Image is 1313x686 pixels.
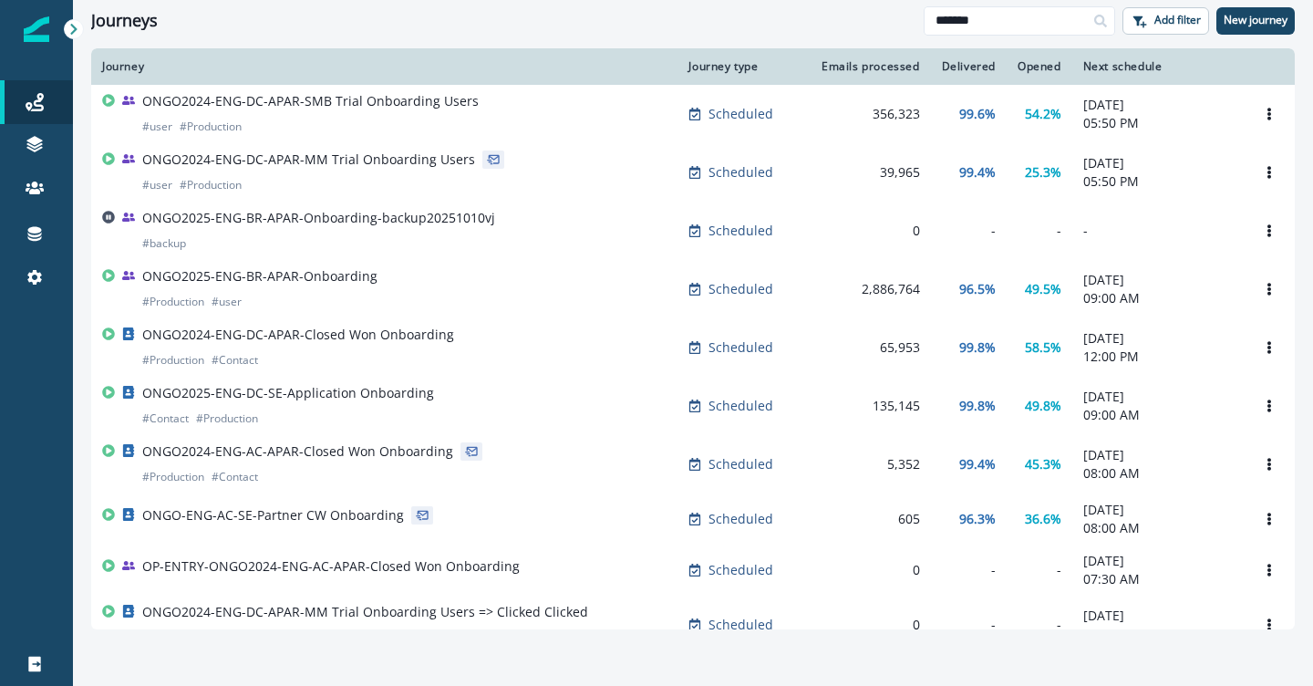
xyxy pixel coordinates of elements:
[212,468,258,486] p: # Contact
[142,603,588,621] p: ONGO2024-ENG-DC-APAR-MM Trial Onboarding Users => Clicked Clicked
[212,293,242,311] p: # user
[819,455,920,473] div: 5,352
[959,455,996,473] p: 99.4%
[142,176,172,194] p: # user
[1255,392,1284,420] button: Options
[212,629,277,647] p: # SFDCstatus
[1083,464,1233,483] p: 08:00 AM
[91,377,1295,435] a: ONGO2025-ENG-DC-SE-Application Onboarding#Contact#ProductionScheduled135,14599.8%49.8%[DATE]09:00...
[142,151,475,169] p: ONGO2024-ENG-DC-APAR-MM Trial Onboarding Users
[1255,159,1284,186] button: Options
[1083,406,1233,424] p: 09:00 AM
[1083,271,1233,289] p: [DATE]
[91,435,1295,494] a: ONGO2024-ENG-AC-APAR-Closed Won Onboarding#Production#ContactScheduled5,35299.4%45.3%[DATE]08:00 ...
[142,267,377,286] p: ONGO2025-ENG-BR-APAR-Onboarding
[142,293,204,311] p: # Production
[1255,334,1284,361] button: Options
[1025,397,1061,415] p: 49.8%
[1025,280,1061,298] p: 49.5%
[1255,100,1284,128] button: Options
[91,494,1295,545] a: ONGO-ENG-AC-SE-Partner CW OnboardingScheduled60596.3%36.6%[DATE]08:00 AMOptions
[708,510,773,528] p: Scheduled
[91,11,158,31] h1: Journeys
[708,163,773,182] p: Scheduled
[708,280,773,298] p: Scheduled
[1255,275,1284,303] button: Options
[91,318,1295,377] a: ONGO2024-ENG-DC-APAR-Closed Won Onboarding#Production#ContactScheduled65,95399.8%58.5%[DATE]12:00...
[1255,556,1284,584] button: Options
[1018,59,1061,74] div: Opened
[1083,388,1233,406] p: [DATE]
[1083,172,1233,191] p: 05:50 PM
[1083,501,1233,519] p: [DATE]
[142,384,434,402] p: ONGO2025-ENG-DC-SE-Application Onboarding
[1083,154,1233,172] p: [DATE]
[1255,611,1284,639] button: Options
[708,105,773,123] p: Scheduled
[142,351,204,369] p: # Production
[942,59,996,74] div: Delivered
[1083,96,1233,114] p: [DATE]
[91,85,1295,143] a: ONGO2024-ENG-DC-APAR-SMB Trial Onboarding Users#user#ProductionScheduled356,32399.6%54.2%[DATE]05...
[819,222,920,240] div: 0
[142,209,495,227] p: ONGO2025-ENG-BR-APAR-Onboarding-backup20251010vj
[1122,7,1209,35] button: Add filter
[1018,222,1061,240] div: -
[142,326,454,344] p: ONGO2024-ENG-DC-APAR-Closed Won Onboarding
[142,557,520,576] p: OP-ENTRY-ONGO2024-ENG-AC-APAR-Closed Won Onboarding
[959,105,996,123] p: 99.6%
[24,16,49,42] img: Inflection
[212,351,258,369] p: # Contact
[1083,446,1233,464] p: [DATE]
[1154,14,1201,26] p: Add filter
[819,338,920,357] div: 65,953
[819,561,920,579] div: 0
[688,59,796,74] div: Journey type
[708,338,773,357] p: Scheduled
[1083,59,1233,74] div: Next schedule
[1083,570,1233,588] p: 07:30 AM
[1255,505,1284,533] button: Options
[959,280,996,298] p: 96.5%
[1083,625,1233,643] p: 10:00 PM
[942,222,996,240] div: -
[1083,519,1233,537] p: 08:00 AM
[708,455,773,473] p: Scheduled
[142,234,186,253] p: # backup
[142,118,172,136] p: # user
[142,410,189,428] p: # Contact
[180,176,242,194] p: # Production
[142,506,404,525] p: ONGO-ENG-AC-SE-Partner CW Onboarding
[819,59,920,74] div: Emails processed
[142,92,479,110] p: ONGO2024-ENG-DC-APAR-SMB Trial Onboarding Users
[142,629,204,647] p: # Production
[1083,607,1233,625] p: [DATE]
[819,616,920,634] div: 0
[1083,289,1233,307] p: 09:00 AM
[142,442,453,461] p: ONGO2024-ENG-AC-APAR-Closed Won Onboarding
[196,410,258,428] p: # Production
[1083,222,1233,240] p: -
[91,545,1295,596] a: OP-ENTRY-ONGO2024-ENG-AC-APAR-Closed Won OnboardingScheduled0--[DATE]07:30 AMOptions
[1216,7,1295,35] button: New journey
[1083,552,1233,570] p: [DATE]
[1018,616,1061,634] div: -
[91,202,1295,260] a: ONGO2025-ENG-BR-APAR-Onboarding-backup20251010vj#backupScheduled0---Options
[708,222,773,240] p: Scheduled
[959,338,996,357] p: 99.8%
[1255,451,1284,478] button: Options
[180,118,242,136] p: # Production
[102,59,667,74] div: Journey
[91,596,1295,654] a: ONGO2024-ENG-DC-APAR-MM Trial Onboarding Users => Clicked Clicked#Production#SFDCstatusScheduled0...
[1025,163,1061,182] p: 25.3%
[1025,338,1061,357] p: 58.5%
[708,561,773,579] p: Scheduled
[1018,561,1061,579] div: -
[959,397,996,415] p: 99.8%
[1025,105,1061,123] p: 54.2%
[959,510,996,528] p: 96.3%
[1255,217,1284,244] button: Options
[819,397,920,415] div: 135,145
[819,105,920,123] div: 356,323
[1083,348,1233,366] p: 12:00 PM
